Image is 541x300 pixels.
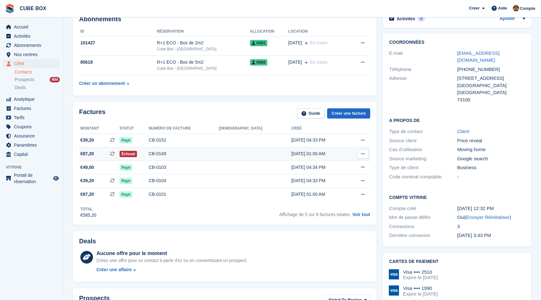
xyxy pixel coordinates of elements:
[3,122,60,131] a: menu
[96,266,132,273] div: Créer une affaire
[457,137,525,144] div: Price reveal
[389,223,457,230] div: Connexions
[291,137,348,144] div: [DATE] 04:33 PM
[327,108,370,119] a: Créer une facture
[149,150,219,157] div: CB-0149
[389,214,457,221] div: Mot de passe défini
[79,238,96,245] h2: Deals
[3,150,60,159] a: menu
[79,16,370,23] h2: Abonnements
[14,131,52,140] span: Assurance
[250,59,268,66] span: H302
[389,137,457,144] div: Source client
[403,291,438,297] div: Expire le [DATE]
[79,124,120,134] th: Montant
[80,164,94,171] span: €49,00
[389,40,525,45] h2: Coordonnées
[3,50,60,59] a: menu
[389,164,457,171] div: Type de client
[15,69,60,75] a: Contacts
[288,27,350,37] th: Location
[50,77,60,82] div: 404
[14,172,52,185] span: Portail de réservation
[14,141,52,150] span: Paramètres
[79,27,157,37] th: ID
[250,40,268,46] span: H301
[149,177,219,184] div: CB-0104
[3,172,60,185] a: menu
[80,137,94,144] span: €39,20
[469,5,480,11] span: Créer
[120,191,132,198] span: Payé
[96,257,247,264] div: Créez une offre pour ce contact à partir d'ici ou en convertissant un prospect.
[79,40,157,46] div: 101427
[310,40,327,45] span: En cours
[5,4,15,13] img: stora-icon-8386f47178a22dfd0bd8f6a31ec36ba5ce8667c1dd55bd0f319d3a0aa187defe.svg
[389,75,457,103] div: Adresse
[389,146,457,153] div: Cas d'utilisation
[513,5,519,11] img: alex soubira
[14,150,52,159] span: Capital
[157,46,250,52] div: Cube Box - [GEOGRAPHIC_DATA]
[457,155,525,163] div: Google search
[157,66,250,71] div: Cube Box - [GEOGRAPHIC_DATA]
[80,212,96,219] div: €585,20
[14,41,52,50] span: Abonnements
[310,60,327,65] span: En cours
[14,50,52,59] span: Nos centres
[17,3,49,14] a: CUBE BOX
[149,164,219,171] div: CB-0103
[149,191,219,198] div: CB-0101
[157,40,250,46] div: R+1 ECO - Box de 2m2
[457,82,525,89] div: [GEOGRAPHIC_DATA]
[149,137,219,144] div: CB-0152
[291,191,348,198] div: [DATE] 01:00 AM
[14,32,52,41] span: Activités
[14,22,52,31] span: Accueil
[15,84,60,91] a: Deals
[457,89,525,96] div: [GEOGRAPHIC_DATA]
[291,124,348,134] th: Créé
[279,212,350,217] span: Affichage de 5 sur 8 factures totales
[79,59,157,66] div: 85618
[14,104,52,113] span: Factures
[464,214,511,220] span: ( )
[389,173,457,181] div: Code nominal comptable
[157,27,250,37] th: Réservation
[14,95,52,104] span: Analytique
[291,150,348,157] div: [DATE] 01:00 AM
[3,141,60,150] a: menu
[457,75,525,82] div: [STREET_ADDRESS]
[3,22,60,31] a: menu
[403,285,438,291] div: Visa •••• 1990
[14,59,52,68] span: CRM
[79,108,105,119] h2: Factures
[3,113,60,122] a: menu
[3,131,60,140] a: menu
[403,275,438,280] div: Expire le [DATE]
[389,285,399,296] img: Visa Logo
[520,5,535,12] span: Compte
[457,129,469,134] a: Client
[389,50,457,64] div: E-mail
[457,205,525,212] div: [DATE] 12:32 PM
[397,16,415,22] h2: Activités
[96,250,247,257] div: Aucune offre pour le moment
[389,194,525,200] h2: Compte vitrine
[498,5,507,11] span: Aide
[15,77,34,83] span: Prospects
[457,164,525,171] div: Business
[52,175,60,182] a: Boutique d'aperçu
[389,155,457,163] div: Source marketing
[403,269,438,275] div: Visa •••• 2510
[457,66,525,73] div: [PHONE_NUMBER]
[79,78,129,89] a: Créer un abonnement
[500,15,515,22] a: Ajouter
[15,76,60,83] a: Prospects 404
[15,85,26,91] span: Deals
[3,41,60,50] a: menu
[457,173,525,181] div: -
[466,214,509,220] a: Envoyer Réinitialiser
[14,113,52,122] span: Tarifs
[457,233,491,238] time: 2025-06-17 13:43:44 UTC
